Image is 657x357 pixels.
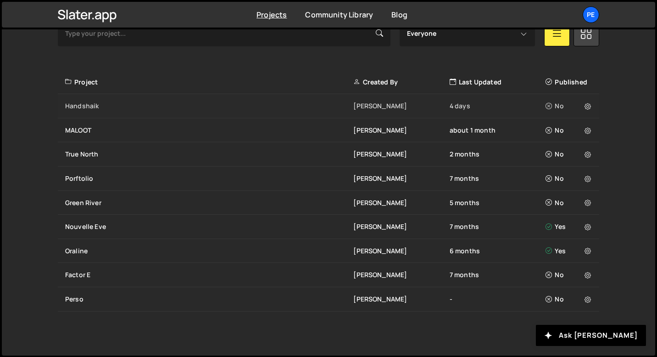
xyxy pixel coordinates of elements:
a: True North [PERSON_NAME] 2 months No [58,142,599,167]
div: Published [546,78,594,87]
div: Nouvelle Eve [65,222,353,231]
div: Last Updated [450,78,546,87]
div: 7 months [450,222,546,231]
a: Pe [583,6,599,23]
div: Project [65,78,353,87]
a: MALOOT [PERSON_NAME] about 1 month No [58,118,599,143]
a: Community Library [305,10,373,20]
div: No [546,150,594,159]
div: 7 months [450,270,546,279]
div: [PERSON_NAME] [353,246,449,256]
div: 4 days [450,101,546,111]
a: Projects [256,10,287,20]
a: Porftolio [PERSON_NAME] 7 months No [58,167,599,191]
div: Created By [353,78,449,87]
a: Handshaik [PERSON_NAME] 4 days No [58,94,599,118]
input: Type your project... [58,21,390,46]
div: 2 months [450,150,546,159]
div: [PERSON_NAME] [353,295,449,304]
div: Perso [65,295,353,304]
div: True North [65,150,353,159]
div: No [546,174,594,183]
a: Oraline [PERSON_NAME] 6 months Yes [58,239,599,263]
div: [PERSON_NAME] [353,126,449,135]
div: about 1 month [450,126,546,135]
div: No [546,295,594,304]
div: [PERSON_NAME] [353,101,449,111]
div: No [546,270,594,279]
a: Blog [391,10,407,20]
a: Factor E [PERSON_NAME] 7 months No [58,263,599,287]
div: No [546,126,594,135]
div: [PERSON_NAME] [353,270,449,279]
div: [PERSON_NAME] [353,150,449,159]
div: Factor E [65,270,353,279]
div: MALOOT [65,126,353,135]
div: 7 months [450,174,546,183]
div: Oraline [65,246,353,256]
div: Green River [65,198,353,207]
a: Perso [PERSON_NAME] - No [58,287,599,312]
div: [PERSON_NAME] [353,198,449,207]
div: 5 months [450,198,546,207]
button: Ask [PERSON_NAME] [536,325,646,346]
div: No [546,101,594,111]
div: - [450,295,546,304]
div: No [546,198,594,207]
div: Yes [546,222,594,231]
a: Green River [PERSON_NAME] 5 months No [58,191,599,215]
div: Porftolio [65,174,353,183]
div: Handshaik [65,101,353,111]
div: [PERSON_NAME] [353,174,449,183]
a: Nouvelle Eve [PERSON_NAME] 7 months Yes [58,215,599,239]
div: 6 months [450,246,546,256]
div: [PERSON_NAME] [353,222,449,231]
div: Yes [546,246,594,256]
